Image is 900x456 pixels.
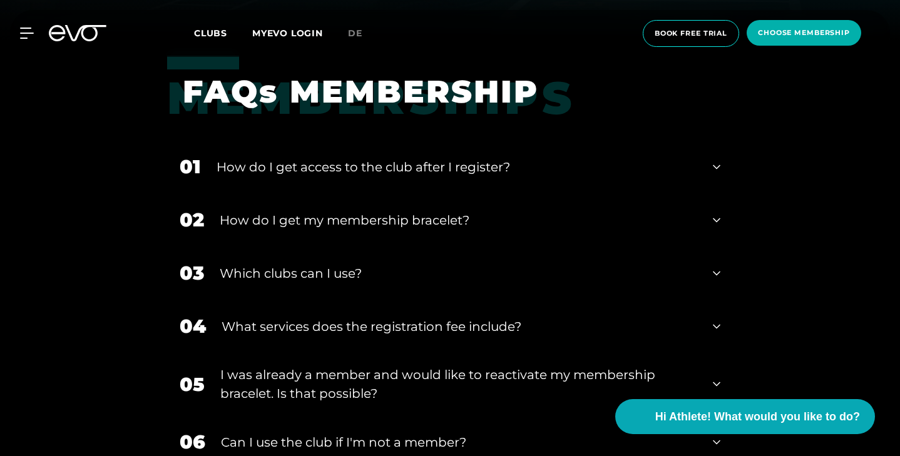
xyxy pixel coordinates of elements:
div: What services does the registration fee include? [222,317,697,336]
div: 05 [180,370,205,398]
div: 02 [180,206,204,234]
a: book free trial [639,20,743,47]
button: Hi Athlete! What would you like to do? [615,399,875,434]
span: Clubs [194,28,227,39]
div: Can I use the club if I'm not a member? [221,433,697,452]
div: How do I get access to the club after I register? [217,158,697,176]
h1: FAQs MEMBERSHIP [183,71,702,112]
div: How do I get my membership bracelet? [220,211,697,230]
span: book free trial [655,28,727,39]
span: de [348,28,362,39]
div: 06 [180,428,205,456]
div: 03 [180,259,204,287]
a: MYEVO LOGIN [252,28,323,39]
a: de [348,26,377,41]
span: choose membership [758,28,850,38]
div: 04 [180,312,206,340]
div: I was already a member and would like to reactivate my membership bracelet. Is that possible? [220,365,697,403]
span: Hi Athlete! What would you like to do? [655,408,860,425]
div: Which clubs can I use? [220,264,697,283]
a: Clubs [194,27,252,39]
div: 01 [180,153,201,181]
a: choose membership [743,20,865,47]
